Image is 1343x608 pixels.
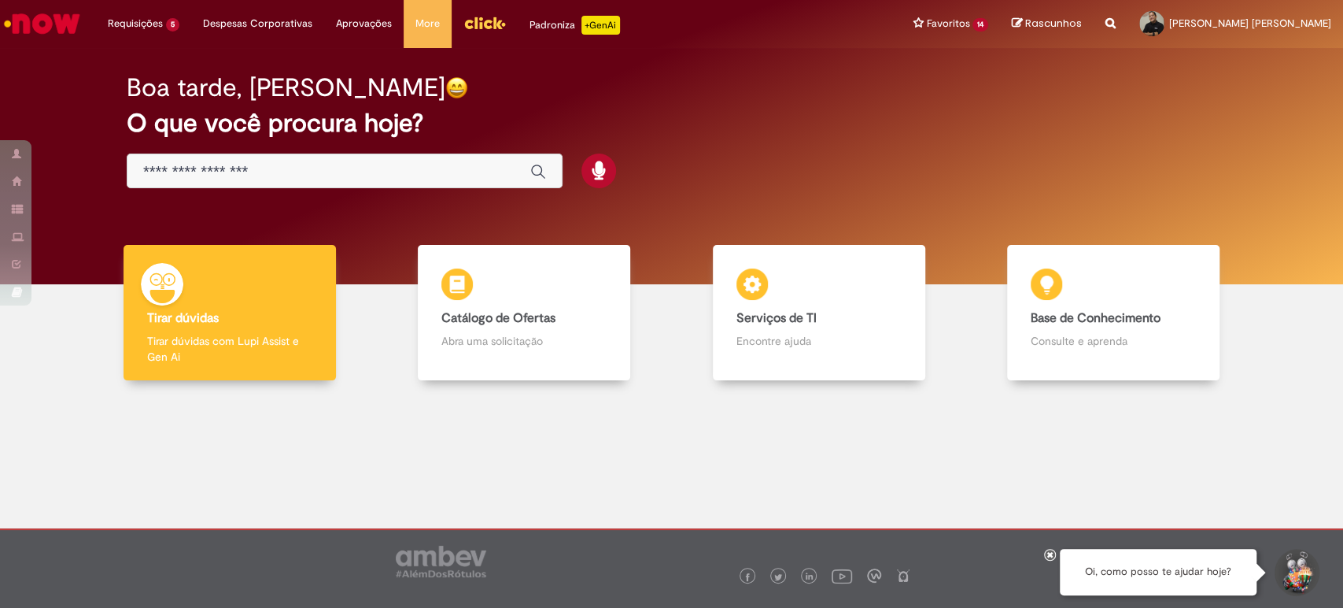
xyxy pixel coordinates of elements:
span: Requisições [108,16,163,32]
p: Consulte e aprenda [1031,333,1196,349]
p: Tirar dúvidas com Lupi Assist e Gen Ai [147,333,312,365]
a: Base de Conhecimento Consulte e aprenda [966,245,1260,381]
span: More [415,16,440,32]
b: Serviços de TI [736,310,817,326]
h2: O que você procura hoje? [127,109,1216,137]
span: Aprovações [336,16,392,32]
b: Base de Conhecimento [1031,310,1160,326]
img: logo_footer_twitter.png [774,573,782,581]
a: Rascunhos [1012,17,1082,32]
a: Catálogo de Ofertas Abra uma solicitação [377,245,671,381]
span: Despesas Corporativas [203,16,312,32]
p: +GenAi [581,16,620,35]
p: Encontre ajuda [736,333,902,349]
button: Iniciar Conversa de Suporte [1272,549,1319,596]
img: click_logo_yellow_360x200.png [463,11,506,35]
img: logo_footer_ambev_rotulo_gray.png [396,546,486,577]
h2: Boa tarde, [PERSON_NAME] [127,74,445,102]
span: Favoritos [926,16,969,32]
span: Rascunhos [1025,16,1082,31]
span: 14 [972,18,988,32]
img: happy-face.png [445,76,468,99]
img: logo_footer_naosei.png [896,569,910,583]
div: Oi, como posso te ajudar hoje? [1060,549,1256,595]
a: Serviços de TI Encontre ajuda [672,245,966,381]
img: logo_footer_youtube.png [832,565,852,586]
img: logo_footer_workplace.png [867,569,881,583]
a: Tirar dúvidas Tirar dúvidas com Lupi Assist e Gen Ai [83,245,377,381]
b: Catálogo de Ofertas [441,310,555,326]
span: 5 [166,18,179,32]
img: ServiceNow [2,8,83,39]
p: Abra uma solicitação [441,333,607,349]
img: logo_footer_linkedin.png [806,573,814,582]
span: [PERSON_NAME] [PERSON_NAME] [1169,17,1331,30]
div: Padroniza [529,16,620,35]
b: Tirar dúvidas [147,310,219,326]
img: logo_footer_facebook.png [743,573,751,581]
